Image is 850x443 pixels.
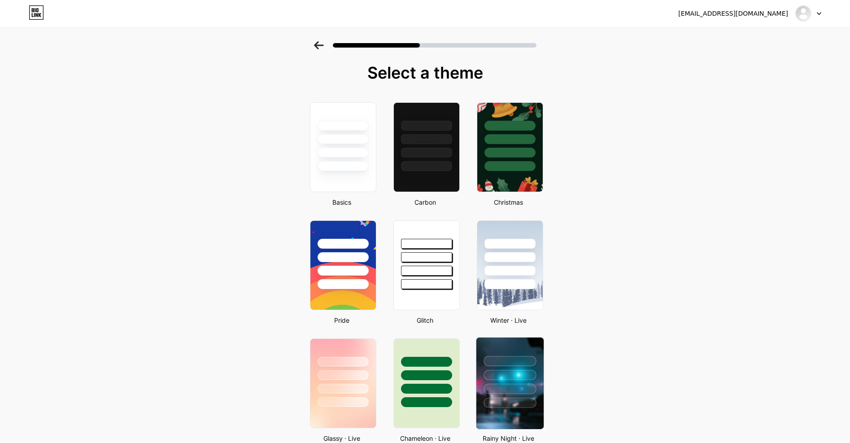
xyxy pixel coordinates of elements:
[474,316,543,325] div: Winter · Live
[391,197,460,207] div: Carbon
[306,64,544,82] div: Select a theme
[476,338,543,429] img: rainy_night.jpg
[391,434,460,443] div: Chameleon · Live
[795,5,812,22] img: Amjed Khaled
[307,434,376,443] div: Glassy · Live
[474,197,543,207] div: Christmas
[307,316,376,325] div: Pride
[678,9,788,18] div: [EMAIL_ADDRESS][DOMAIN_NAME]
[474,434,543,443] div: Rainy Night · Live
[391,316,460,325] div: Glitch
[307,197,376,207] div: Basics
